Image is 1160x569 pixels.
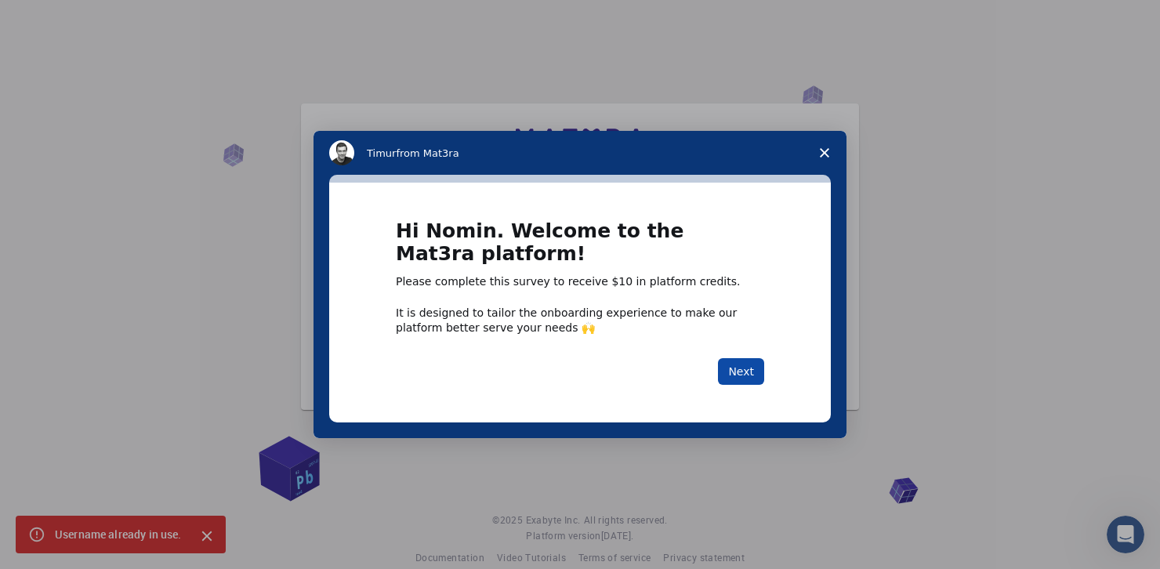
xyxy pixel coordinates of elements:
span: Timur [367,147,396,159]
span: Close survey [803,131,846,175]
h1: Hi Nomin. Welcome to the Mat3ra platform! [396,220,764,274]
button: Next [718,358,764,385]
img: Profile image for Timur [329,140,354,165]
div: Please complete this survey to receive $10 in platform credits. [396,274,764,290]
span: from Mat3ra [396,147,459,159]
div: It is designed to tailor the onboarding experience to make our platform better serve your needs 🙌 [396,306,764,334]
span: Support [31,11,88,25]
